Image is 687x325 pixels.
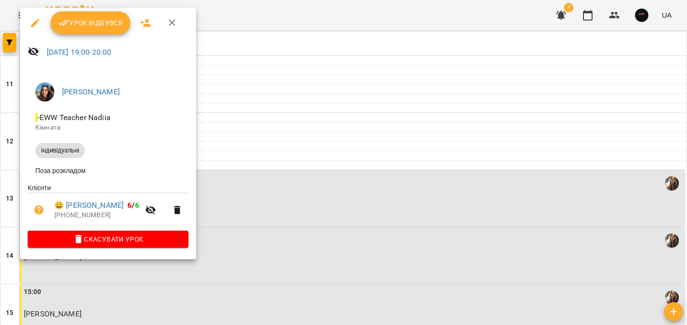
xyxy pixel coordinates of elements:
[127,201,139,210] b: /
[135,201,139,210] span: 6
[58,17,123,29] span: Урок відбувся
[28,231,188,248] button: Скасувати Урок
[47,48,112,57] a: [DATE] 19:00-20:00
[54,211,139,220] p: [PHONE_NUMBER]
[127,201,132,210] span: 6
[28,183,188,231] ul: Клієнти
[51,11,131,34] button: Урок відбувся
[28,162,188,179] li: Поза розкладом
[35,82,54,102] img: 11d839d777b43516e4e2c1a6df0945d0.jpeg
[35,146,85,155] span: індивідуальні
[35,123,181,132] p: Кімната
[62,87,120,96] a: [PERSON_NAME]
[35,113,113,122] span: - EWW Teacher Nadiia
[35,234,181,245] span: Скасувати Урок
[28,199,51,222] button: Візит ще не сплачено. Додати оплату?
[54,200,124,211] a: 😀 [PERSON_NAME]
